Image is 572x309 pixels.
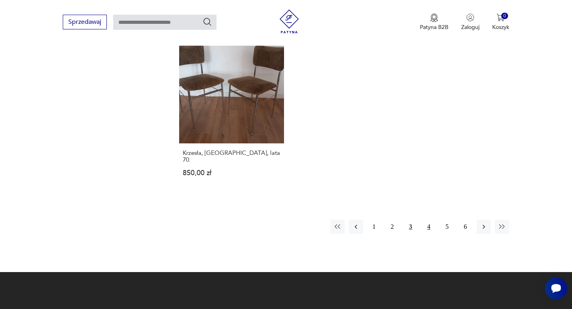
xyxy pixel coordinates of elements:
[458,220,473,234] button: 6
[385,220,400,234] button: 2
[461,14,479,31] button: Zaloguj
[492,23,509,31] p: Koszyk
[420,14,448,31] button: Patyna B2B
[277,10,301,33] img: Patyna - sklep z meblami i dekoracjami vintage
[501,13,508,19] div: 0
[422,220,436,234] button: 4
[367,220,381,234] button: 1
[461,23,479,31] p: Zaloguj
[420,14,448,31] a: Ikona medaluPatyna B2B
[440,220,454,234] button: 5
[466,14,474,21] img: Ikonka użytkownika
[183,150,280,163] h3: Krzesła, [GEOGRAPHIC_DATA], lata 70.
[63,15,107,29] button: Sprzedawaj
[420,23,448,31] p: Patyna B2B
[430,14,438,22] img: Ikona medalu
[179,39,284,192] a: Krzesła, Włochy, lata 70.Krzesła, [GEOGRAPHIC_DATA], lata 70.850,00 zł
[63,20,107,25] a: Sprzedawaj
[183,170,280,176] p: 850,00 zł
[497,14,504,21] img: Ikona koszyka
[545,277,567,299] iframe: Smartsupp widget button
[203,17,212,27] button: Szukaj
[404,220,418,234] button: 3
[492,14,509,31] button: 0Koszyk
